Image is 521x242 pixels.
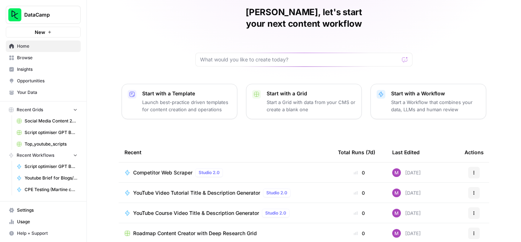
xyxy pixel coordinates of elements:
p: Start a Grid with data from your CMS or create a blank one [267,99,356,113]
a: YouTube Course Video Title & Description GeneratorStudio 2.0 [124,209,326,217]
img: 6buaxe698a5cw7os3ff0e941qnqb [392,189,401,197]
div: [DATE] [392,229,421,238]
a: Home [6,40,81,52]
img: 6buaxe698a5cw7os3ff0e941qnqb [392,168,401,177]
span: Social Media Content 2025 [25,118,77,124]
div: 0 [338,209,381,217]
span: Studio 2.0 [265,210,286,216]
div: 0 [338,189,381,196]
a: Script optimiser GPT Build V2 Grid [13,127,81,138]
a: YouTube Video Tutorial Title & Description GeneratorStudio 2.0 [124,189,326,197]
button: Recent Workflows [6,150,81,161]
img: DataCamp Logo [8,8,21,21]
a: Browse [6,52,81,64]
span: Recent Workflows [17,152,54,159]
p: Start with a Template [142,90,231,97]
span: Youtube Brief for Blogs/Tutorials [25,175,77,181]
a: Top_youtube_scripts [13,138,81,150]
span: Top_youtube_scripts [25,141,77,147]
a: Script optimiser GPT Build V2 [13,161,81,172]
span: Usage [17,219,77,225]
button: Start with a TemplateLaunch best-practice driven templates for content creation and operations [122,84,237,119]
a: Roadmap Content Creator with Deep Research Grid [124,230,326,237]
span: Studio 2.0 [199,169,220,176]
span: Your Data [17,89,77,96]
a: Competitor Web ScraperStudio 2.0 [124,168,326,177]
div: [DATE] [392,168,421,177]
h1: [PERSON_NAME], let's start your next content workflow [195,7,412,30]
p: Start a Workflow that combines your data, LLMs and human review [391,99,480,113]
p: Launch best-practice driven templates for content creation and operations [142,99,231,113]
button: Start with a WorkflowStart a Workflow that combines your data, LLMs and human review [370,84,486,119]
span: YouTube Course Video Title & Description Generator [133,209,259,217]
p: Start with a Workflow [391,90,480,97]
div: Recent [124,142,326,162]
div: [DATE] [392,189,421,197]
span: YouTube Video Tutorial Title & Description Generator [133,189,260,196]
button: Workspace: DataCamp [6,6,81,24]
a: CPE Testing (Martine copy) [13,184,81,195]
img: 6buaxe698a5cw7os3ff0e941qnqb [392,209,401,217]
button: Recent Grids [6,104,81,115]
span: Script optimiser GPT Build V2 Grid [25,129,77,136]
span: Browse [17,55,77,61]
a: Usage [6,216,81,228]
a: Your Data [6,87,81,98]
div: 0 [338,169,381,176]
div: Actions [465,142,484,162]
span: Help + Support [17,230,77,237]
span: Insights [17,66,77,73]
button: Help + Support [6,228,81,239]
span: CPE Testing (Martine copy) [25,186,77,193]
a: Opportunities [6,75,81,87]
span: Home [17,43,77,49]
div: 0 [338,230,381,237]
input: What would you like to create today? [200,56,399,63]
a: Settings [6,204,81,216]
p: Start with a Grid [267,90,356,97]
span: Opportunities [17,78,77,84]
a: Youtube Brief for Blogs/Tutorials [13,172,81,184]
img: 6buaxe698a5cw7os3ff0e941qnqb [392,229,401,238]
button: Start with a GridStart a Grid with data from your CMS or create a blank one [246,84,362,119]
div: Last Edited [392,142,420,162]
span: Competitor Web Scraper [133,169,192,176]
a: Social Media Content 2025 [13,115,81,127]
span: Studio 2.0 [266,190,287,196]
span: Roadmap Content Creator with Deep Research Grid [133,230,257,237]
span: New [35,29,45,36]
div: [DATE] [392,209,421,217]
div: Total Runs (7d) [338,142,375,162]
span: Settings [17,207,77,213]
span: DataCamp [24,11,68,18]
button: New [6,27,81,38]
span: Recent Grids [17,107,43,113]
span: Script optimiser GPT Build V2 [25,163,77,170]
a: Insights [6,64,81,75]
